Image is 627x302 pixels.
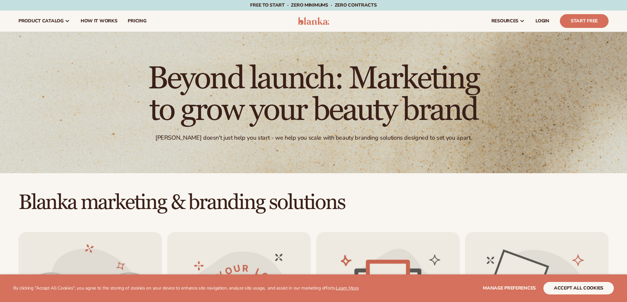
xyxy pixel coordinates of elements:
[530,11,555,32] a: LOGIN
[155,134,472,142] div: [PERSON_NAME] doesn't just help you start - we help you scale with beauty branding solutions desi...
[486,11,530,32] a: resources
[81,18,118,24] span: How It Works
[543,282,614,294] button: accept all cookies
[128,18,146,24] span: pricing
[536,18,549,24] span: LOGIN
[122,11,151,32] a: pricing
[483,282,536,294] button: Manage preferences
[483,285,536,291] span: Manage preferences
[13,11,75,32] a: product catalog
[298,17,329,25] img: logo
[75,11,123,32] a: How It Works
[491,18,518,24] span: resources
[18,18,64,24] span: product catalog
[250,2,377,8] span: Free to start · ZERO minimums · ZERO contracts
[133,63,495,126] h1: Beyond launch: Marketing to grow your beauty brand
[13,286,359,291] p: By clicking "Accept All Cookies", you agree to the storing of cookies on your device to enhance s...
[560,14,609,28] a: Start Free
[336,285,358,291] a: Learn More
